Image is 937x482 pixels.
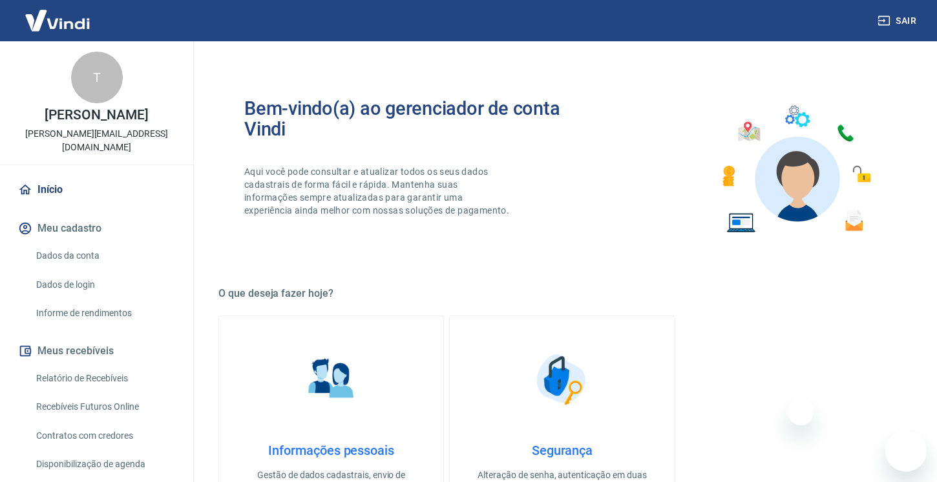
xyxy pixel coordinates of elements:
[711,98,880,241] img: Imagem de um avatar masculino com diversos icones exemplificando as funcionalidades do gerenciado...
[10,127,183,154] p: [PERSON_NAME][EMAIL_ADDRESS][DOMAIN_NAME]
[299,347,364,412] img: Informações pessoais
[45,108,148,122] p: [PERSON_NAME]
[470,443,653,458] h4: Segurança
[885,430,927,472] iframe: Botão para abrir a janela de mensagens
[31,394,178,420] a: Recebíveis Futuros Online
[788,399,814,425] iframe: Fechar mensagem
[240,443,423,458] h4: Informações pessoais
[218,287,906,300] h5: O que deseja fazer hoje?
[71,52,123,103] div: T
[31,423,178,449] a: Contratos com credores
[244,165,512,217] p: Aqui você pode consultar e atualizar todos os seus dados cadastrais de forma fácil e rápida. Mant...
[16,1,100,40] img: Vindi
[16,214,178,243] button: Meu cadastro
[16,337,178,365] button: Meus recebíveis
[31,243,178,269] a: Dados da conta
[875,9,921,33] button: Sair
[31,451,178,477] a: Disponibilização de agenda
[530,347,595,412] img: Segurança
[244,98,562,139] h2: Bem-vindo(a) ao gerenciador de conta Vindi
[31,365,178,392] a: Relatório de Recebíveis
[16,176,178,204] a: Início
[31,300,178,326] a: Informe de rendimentos
[31,272,178,298] a: Dados de login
